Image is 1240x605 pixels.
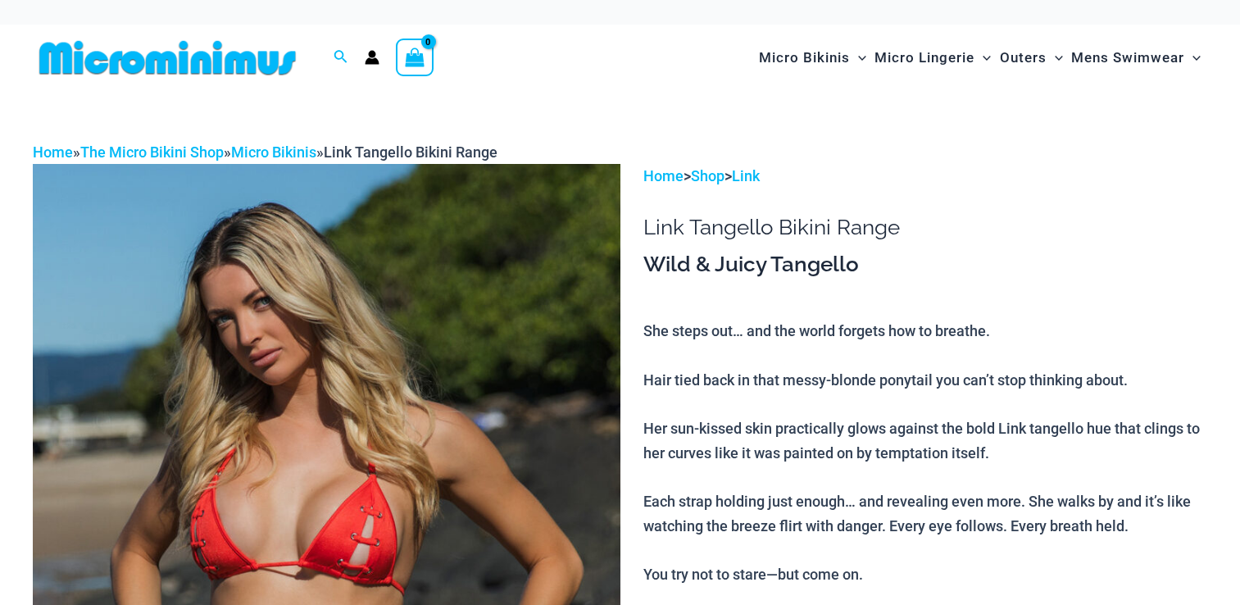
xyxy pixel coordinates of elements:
[33,143,73,161] a: Home
[643,251,1207,279] h3: Wild & Juicy Tangello
[732,167,760,184] a: Link
[80,143,224,161] a: The Micro Bikini Shop
[1184,37,1201,79] span: Menu Toggle
[1071,37,1184,79] span: Mens Swimwear
[643,164,1207,189] p: > >
[996,33,1067,83] a: OutersMenu ToggleMenu Toggle
[691,167,724,184] a: Shop
[874,37,974,79] span: Micro Lingerie
[870,33,995,83] a: Micro LingerieMenu ToggleMenu Toggle
[643,167,684,184] a: Home
[396,39,434,76] a: View Shopping Cart, empty
[752,30,1207,85] nav: Site Navigation
[1047,37,1063,79] span: Menu Toggle
[643,215,1207,240] h1: Link Tangello Bikini Range
[1067,33,1205,83] a: Mens SwimwearMenu ToggleMenu Toggle
[759,37,850,79] span: Micro Bikinis
[365,50,379,65] a: Account icon link
[974,37,991,79] span: Menu Toggle
[33,39,302,76] img: MM SHOP LOGO FLAT
[755,33,870,83] a: Micro BikinisMenu ToggleMenu Toggle
[334,48,348,68] a: Search icon link
[850,37,866,79] span: Menu Toggle
[33,143,497,161] span: » » »
[324,143,497,161] span: Link Tangello Bikini Range
[1000,37,1047,79] span: Outers
[231,143,316,161] a: Micro Bikinis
